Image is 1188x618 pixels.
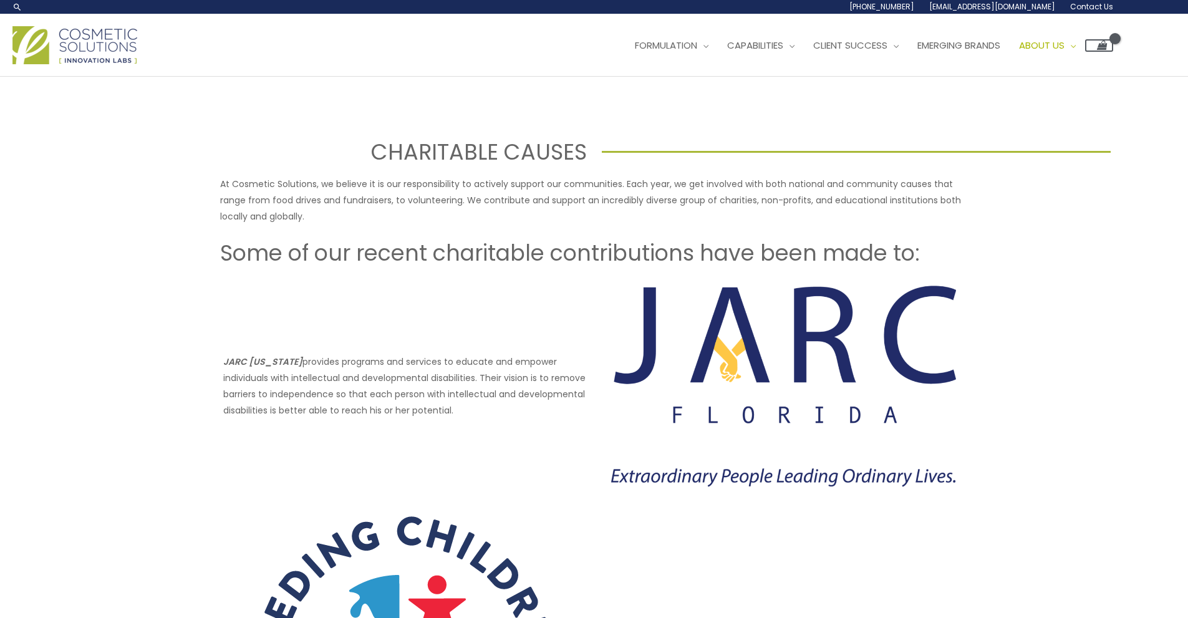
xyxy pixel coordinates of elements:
p: At Cosmetic Solutions, we believe it is our responsibility to actively support our communities. E... [220,176,968,225]
a: Capabilities [718,27,804,64]
nav: Site Navigation [616,27,1113,64]
img: Cosmetic Solutions Logo [12,26,137,64]
h2: Some of our recent charitable contributions have been made to: [220,239,968,268]
strong: JARC [US_STATE] [223,355,302,368]
h1: CHARITABLE CAUSES [77,137,587,167]
span: [PHONE_NUMBER] [849,1,914,12]
span: Capabilities [727,39,783,52]
img: Charitable Causes JARC Florida Logo [602,282,965,490]
span: About Us [1019,39,1065,52]
span: Emerging Brands [917,39,1000,52]
span: Contact Us [1070,1,1113,12]
a: View Shopping Cart, empty [1085,39,1113,52]
span: [EMAIL_ADDRESS][DOMAIN_NAME] [929,1,1055,12]
a: Search icon link [12,2,22,12]
span: Formulation [635,39,697,52]
span: Client Success [813,39,887,52]
a: About Us [1010,27,1085,64]
p: provides programs and services to educate and empower individuals with intellectual and developme... [223,354,587,418]
a: Client Success [804,27,908,64]
a: Emerging Brands [908,27,1010,64]
a: Formulation [625,27,718,64]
